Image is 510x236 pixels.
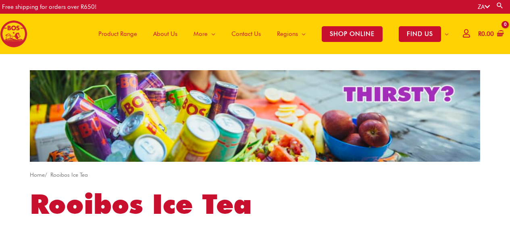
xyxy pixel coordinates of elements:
[30,70,480,162] img: screenshot
[84,14,457,54] nav: Site Navigation
[30,170,480,180] nav: Breadcrumb
[153,22,177,46] span: About Us
[269,14,314,54] a: Regions
[90,14,145,54] a: Product Range
[185,14,223,54] a: More
[322,26,383,42] span: SHOP ONLINE
[194,22,208,46] span: More
[478,30,481,38] span: R
[231,22,261,46] span: Contact Us
[30,185,480,223] h1: Rooibos Ice Tea
[98,22,137,46] span: Product Range
[478,3,490,10] a: ZA
[314,14,391,54] a: SHOP ONLINE
[496,2,504,9] a: Search button
[277,22,298,46] span: Regions
[223,14,269,54] a: Contact Us
[477,25,504,43] a: View Shopping Cart, empty
[30,171,45,178] a: Home
[399,26,441,42] span: FIND US
[145,14,185,54] a: About Us
[478,30,494,38] bdi: 0.00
